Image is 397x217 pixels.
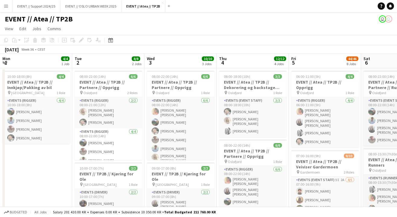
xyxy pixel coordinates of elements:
[75,71,142,160] app-job-card: 08:00-22:00 (14h)6/6EVENT // Atea // TP2B // Partnere // Opprigg Oslofjord2 RolesEvents (Rigger)2...
[201,166,210,171] span: 2/2
[300,91,314,95] span: Oslofjord
[5,46,19,53] div: [DATE]
[344,154,354,158] span: 9/10
[129,182,137,187] span: 1 Role
[2,71,70,144] app-job-card: 10:00-18:00 (8h)4/4EVENT // Atea // TP2B // Innkjøp/Pakking av bil [GEOGRAPHIC_DATA]1 RoleEvents ...
[75,56,82,61] span: Tue
[224,74,250,79] span: 08:00-18:00 (10h)
[228,159,242,164] span: Oslofjord
[147,97,215,165] app-card-role: Events (Rigger)6/608:00-22:00 (14h)[PERSON_NAME] [PERSON_NAME][PERSON_NAME][PERSON_NAME][PERSON_N...
[164,210,216,214] span: Total Budgeted 211 760.00 KR
[147,56,155,61] span: Wed
[345,91,354,95] span: 1 Role
[147,79,215,90] h3: EVENT // Atea // TP2B // Partnere // Opprigg
[152,74,178,79] span: 08:00-22:00 (14h)
[346,56,358,61] span: 44/46
[273,159,282,164] span: 1 Role
[45,25,63,33] a: Comms
[56,91,65,95] span: 1 Role
[291,71,359,148] app-job-card: 06:00-11:00 (5h)4/4EVENT // Atea // TP2B // Opprigg Oslofjord1 RoleEvents (Rigger)4/406:00-11:00 ...
[129,74,137,79] span: 6/6
[83,182,117,187] span: [GEOGRAPHIC_DATA]
[75,79,142,90] h3: EVENT // Atea // TP2B // Partnere // Opprigg
[219,79,287,90] h3: EVENT // Atea // TP2B // Dekorering og backstage oppsett
[372,168,386,173] span: Oslofjord
[146,59,155,66] span: 3
[363,56,370,61] span: Sat
[61,56,69,61] span: 4/4
[75,171,142,182] h3: EVENT // TP2B // Kjøring for Ole
[61,62,69,66] div: 1 Job
[7,74,32,79] span: 10:00-18:00 (8h)
[201,74,210,79] span: 6/6
[75,97,142,128] app-card-role: Events (Rigger)2/208:00-21:00 (13h)[PERSON_NAME] [PERSON_NAME][PERSON_NAME]
[202,56,214,61] span: 10/10
[273,143,282,148] span: 6/6
[219,71,287,137] app-job-card: 08:00-18:00 (10h)3/3EVENT // Atea // TP2B // Dekorering og backstage oppsett Oslofjord1 RoleEvent...
[2,56,10,61] span: Mon
[291,159,359,170] h3: EVENT // Atea // TP2B // Veiviser Gardermoen
[156,182,189,187] span: [GEOGRAPHIC_DATA]
[75,128,142,177] app-card-role: Events (Rigger)4/408:00-22:00 (14h)[PERSON_NAME][PERSON_NAME][PERSON_NAME]
[2,25,16,33] a: View
[385,15,392,23] app-user-avatar: Christina Benedicte Halstensen
[201,182,210,187] span: 1 Role
[300,170,320,174] span: Gardermoen
[2,97,70,144] app-card-role: Events (Rigger)4/410:00-18:00 (8h)[PERSON_NAME][PERSON_NAME][PERSON_NAME][PERSON_NAME]
[32,26,41,31] span: Jobs
[291,56,296,61] span: Fri
[121,0,165,12] button: EVENT // Atea // TP2B
[53,210,216,214] div: Salary 201 410.00 KR + Expenses 0.00 KR + Subsistence 10 350.00 KR =
[127,91,137,95] span: 2 Roles
[274,56,286,61] span: 12/12
[291,97,359,148] app-card-role: Events (Rigger)4/406:00-11:00 (5h)[PERSON_NAME] [PERSON_NAME][PERSON_NAME] [PERSON_NAME][PERSON_N...
[152,166,176,171] span: 09:00-17:00 (8h)
[5,26,13,31] span: View
[218,59,227,66] span: 4
[291,79,359,90] h3: EVENT // Atea // TP2B // Opprigg
[202,62,214,66] div: 3 Jobs
[12,0,60,12] button: EVENT // Support 2024/25
[2,79,70,90] h3: EVENT // Atea // TP2B // Innkjøp/Pakking av bil
[132,56,140,61] span: 8/8
[346,74,354,79] span: 4/4
[363,59,370,66] span: 6
[296,74,321,79] span: 06:00-11:00 (5h)
[2,59,10,66] span: 1
[372,91,386,95] span: Oslofjord
[10,210,27,214] span: Budgeted
[3,209,28,215] button: Budgeted
[147,71,215,160] app-job-card: 08:00-22:00 (14h)6/6EVENT // Atea // TP2B // Partnere // Opprigg Oslofjord1 RoleEvents (Rigger)6/...
[11,91,44,95] span: [GEOGRAPHIC_DATA]
[57,74,65,79] span: 4/4
[228,91,242,95] span: Oslofjord
[147,171,215,182] h3: EVENT // TP2B // Kjøring for Ole
[219,148,287,159] h3: EVENT // Atea // TP2B // Partnere // Opprigg
[219,97,287,137] app-card-role: Events (Event Staff)3/308:00-18:00 (10h)[PERSON_NAME][PERSON_NAME] [PERSON_NAME][PERSON_NAME]
[201,91,210,95] span: 1 Role
[79,166,104,171] span: 10:00-17:00 (7h)
[33,210,48,214] span: All jobs
[74,59,82,66] span: 2
[273,91,282,95] span: 1 Role
[132,62,141,66] div: 2 Jobs
[47,26,61,31] span: Comms
[347,62,358,66] div: 8 Jobs
[156,91,169,95] span: Oslofjord
[19,26,26,31] span: Edit
[219,56,227,61] span: Thu
[37,47,45,52] div: CEST
[79,74,106,79] span: 08:00-22:00 (14h)
[368,74,395,79] span: 08:00-22:00 (14h)
[274,62,286,66] div: 4 Jobs
[20,47,35,52] span: Week 36
[290,59,296,66] span: 5
[379,15,386,23] app-user-avatar: Jenny Marie Ragnhild Andersen
[129,166,137,171] span: 2/2
[344,170,354,174] span: 2 Roles
[17,25,29,33] a: Edit
[30,25,44,33] a: Jobs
